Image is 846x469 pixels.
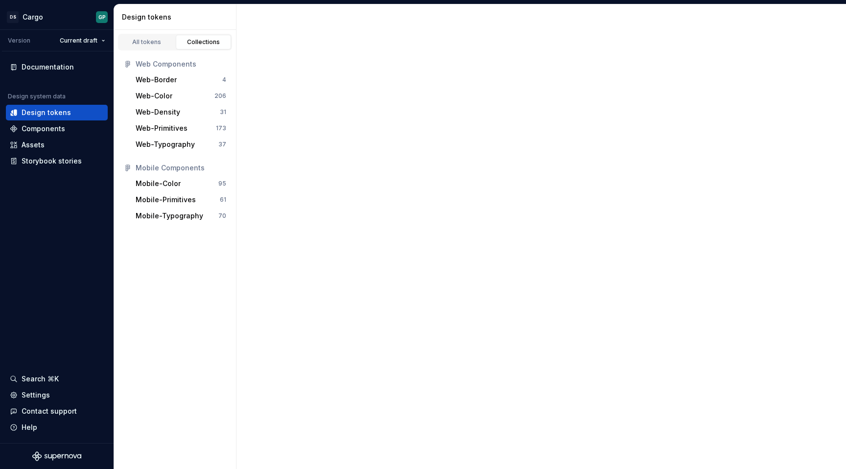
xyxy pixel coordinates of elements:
div: 4 [222,76,226,84]
button: Contact support [6,403,108,419]
a: Settings [6,387,108,403]
div: 206 [214,92,226,100]
button: Mobile-Color95 [132,176,230,191]
button: Web-Color206 [132,88,230,104]
div: Web-Primitives [136,123,188,133]
div: Web-Color [136,91,172,101]
div: DS [7,11,19,23]
div: Mobile Components [136,163,226,173]
div: 70 [218,212,226,220]
button: Web-Typography37 [132,137,230,152]
button: Help [6,420,108,435]
div: 31 [220,108,226,116]
a: Design tokens [6,105,108,120]
button: Web-Density31 [132,104,230,120]
a: Components [6,121,108,137]
div: 37 [218,141,226,148]
div: Settings [22,390,50,400]
div: Collections [179,38,228,46]
button: Search ⌘K [6,371,108,387]
div: Version [8,37,30,45]
div: Contact support [22,406,77,416]
button: Mobile-Typography70 [132,208,230,224]
div: Storybook stories [22,156,82,166]
a: Documentation [6,59,108,75]
a: Storybook stories [6,153,108,169]
div: Design system data [8,93,66,100]
div: 61 [220,196,226,204]
a: Assets [6,137,108,153]
button: Current draft [55,34,110,47]
svg: Supernova Logo [32,451,81,461]
button: Mobile-Primitives61 [132,192,230,208]
div: Mobile-Primitives [136,195,196,205]
span: Current draft [60,37,97,45]
div: Design tokens [22,108,71,117]
div: Web-Density [136,107,180,117]
div: Documentation [22,62,74,72]
div: Design tokens [122,12,232,22]
div: Mobile-Color [136,179,181,188]
div: Web-Typography [136,140,195,149]
div: Components [22,124,65,134]
div: 95 [218,180,226,188]
div: GP [98,13,106,21]
button: Web-Border4 [132,72,230,88]
div: Mobile-Typography [136,211,203,221]
div: Cargo [23,12,43,22]
button: DSCargoGP [2,6,112,27]
div: Search ⌘K [22,374,59,384]
div: Help [22,422,37,432]
div: Assets [22,140,45,150]
div: All tokens [122,38,171,46]
button: Web-Primitives173 [132,120,230,136]
div: Web-Border [136,75,177,85]
div: 173 [216,124,226,132]
div: Web Components [136,59,226,69]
